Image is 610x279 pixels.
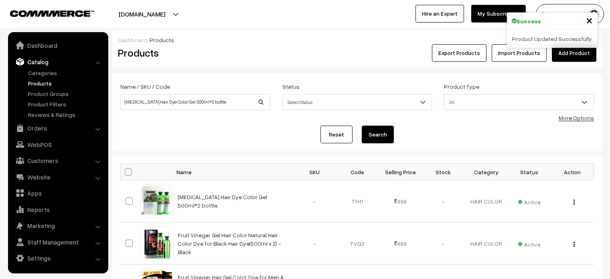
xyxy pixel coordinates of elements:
a: WebPOS [10,137,105,152]
th: Code [336,164,379,180]
a: My Subscription [471,5,526,22]
a: Import Products [492,44,547,62]
button: [DOMAIN_NAME] [91,4,193,24]
a: Apps [10,186,105,200]
button: [PERSON_NAME] [536,4,604,24]
a: Orders [10,121,105,135]
th: Action [551,164,594,180]
label: Status [282,82,300,91]
td: HAIR COLOR [465,180,508,222]
td: - [422,180,465,222]
span: × [586,12,593,27]
a: Catalog [10,55,105,69]
a: Products [26,79,105,88]
a: Reviews & Ratings [26,110,105,119]
a: Website [10,170,105,184]
img: COMMMERCE [10,10,94,16]
td: 499 [379,222,422,265]
a: Categories [26,69,105,77]
a: Hire an Expert [415,5,464,22]
img: user [588,8,600,20]
span: Active [518,196,541,206]
a: Settings [10,251,105,265]
span: Select Status [283,95,432,109]
h2: Products [118,47,270,59]
td: - [293,222,336,265]
td: - [422,222,465,265]
a: Fruit Vinegar Gel Hair Color Natural Hair Color Dye for Black Hair Dye(500ml x 2) - Black [178,232,281,255]
a: Add Product [552,44,596,62]
a: Product Groups [26,90,105,98]
a: COMMMERCE [10,8,80,18]
input: Name / SKU / Code [120,94,270,110]
th: Category [465,164,508,180]
div: / [118,36,596,44]
a: Dashboard [118,37,147,43]
button: Export Products [432,44,486,62]
td: FVG2 [336,222,379,265]
a: Customers [10,153,105,168]
td: HAIR COLOR [465,222,508,265]
strong: Success [517,17,541,25]
td: TTH1 [336,180,379,222]
button: Close [586,14,593,26]
span: Products [150,37,174,43]
a: Marketing [10,218,105,233]
a: Product Filters [26,100,105,108]
a: Reset [320,126,353,143]
span: Active [518,238,541,248]
th: Name [173,164,293,180]
th: Selling Price [379,164,422,180]
th: SKU [293,164,336,180]
a: More Options [559,114,594,121]
button: Search [362,126,394,143]
img: Menu [574,242,575,247]
span: Select Status [282,94,432,110]
label: Name / SKU / Code [120,82,170,91]
a: Reports [10,202,105,217]
a: Staff Management [10,235,105,249]
a: [MEDICAL_DATA] Hair Dye Color Gel 500ml*2 bottle [178,193,267,209]
td: - [293,180,336,222]
span: All [444,95,594,109]
img: Menu [574,200,575,205]
th: Status [508,164,551,180]
td: 499 [379,180,422,222]
label: Product Type [444,82,479,91]
th: Stock [422,164,465,180]
span: All [444,94,594,110]
div: Product Updated Successfully. [507,30,598,48]
a: Dashboard [10,38,105,53]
